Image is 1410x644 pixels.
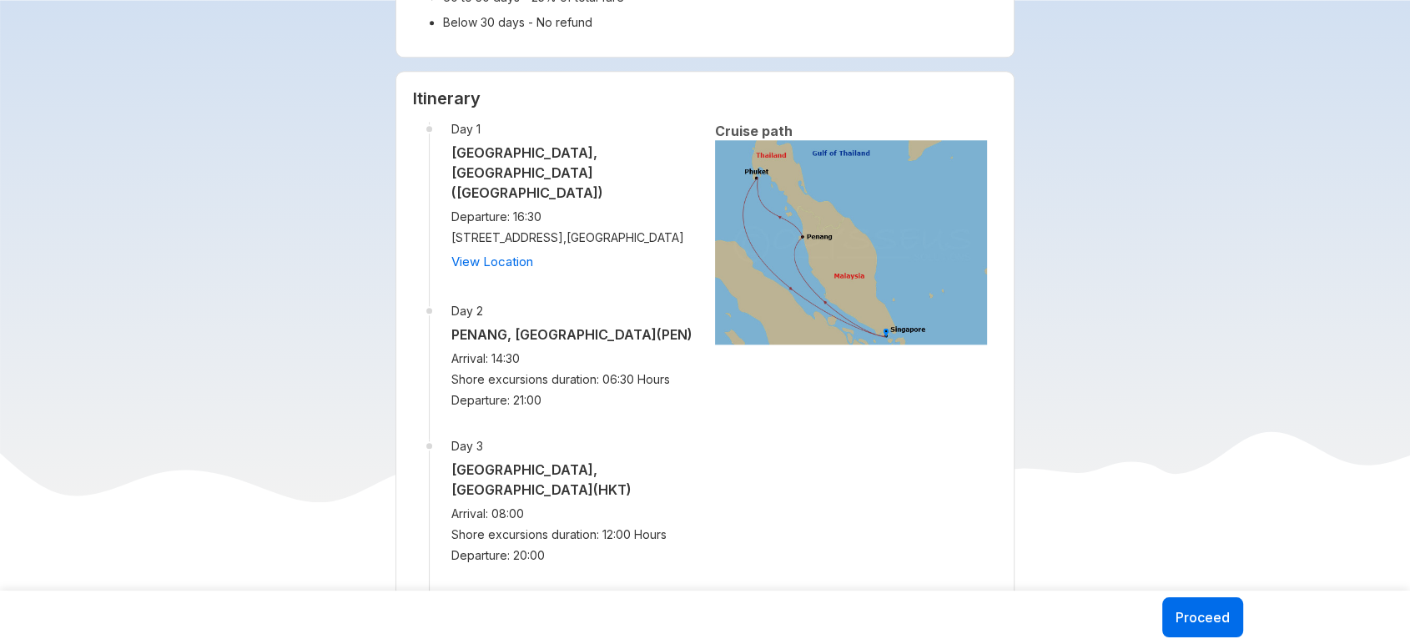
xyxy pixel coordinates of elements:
span: Departure: 16:30 [451,209,695,224]
a: View Location [451,254,533,269]
span: Day 3 [451,439,695,453]
h5: PENANG, [GEOGRAPHIC_DATA] (PEN) [451,325,695,345]
button: Proceed [1162,597,1243,637]
span: [STREET_ADDRESS] , [GEOGRAPHIC_DATA] [451,230,695,244]
span: Departure: 21:00 [451,393,695,407]
span: Day 1 [451,122,695,136]
span: Departure: 20:00 [451,548,695,562]
h3: Itinerary [413,88,998,108]
h5: [GEOGRAPHIC_DATA], [GEOGRAPHIC_DATA] ([GEOGRAPHIC_DATA]) [451,143,695,203]
span: Day 2 [451,304,695,318]
span: Arrival: 08:00 [451,506,695,521]
span: Shore excursions duration: 12:00 Hours [451,527,695,541]
li: Below 30 days - No refund [443,10,995,35]
span: Arrival: 14:30 [451,351,695,365]
h6: Cruise path [715,122,987,140]
span: Shore excursions duration: 06:30 Hours [451,372,695,386]
h5: [GEOGRAPHIC_DATA], [GEOGRAPHIC_DATA] (HKT) [451,460,695,500]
